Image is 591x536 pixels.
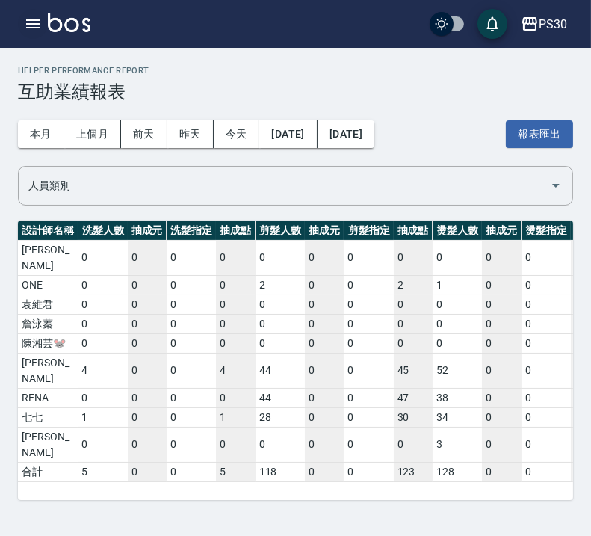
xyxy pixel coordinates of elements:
td: 44 [256,353,305,388]
td: 0 [305,388,344,407]
td: 詹泳蓁 [18,314,78,333]
td: 0 [482,333,521,353]
td: 0 [394,427,433,462]
button: Open [544,173,568,197]
th: 抽成元 [305,221,344,241]
td: 0 [482,388,521,407]
th: 抽成元 [128,221,167,241]
td: 0 [433,314,482,333]
td: 0 [128,275,167,295]
h2: Helper Performance Report [18,66,573,76]
td: 0 [344,295,393,314]
td: 0 [344,275,393,295]
td: 0 [78,388,127,407]
td: [PERSON_NAME] [18,427,78,462]
td: 52 [433,353,482,388]
th: 抽成元 [482,221,521,241]
td: 0 [128,295,167,314]
button: [DATE] [259,120,317,148]
td: 4 [78,353,127,388]
td: 0 [128,462,167,481]
td: 128 [433,462,482,481]
td: 0 [216,388,255,407]
td: 0 [305,407,344,427]
td: 0 [433,295,482,314]
td: [PERSON_NAME] [18,353,78,388]
td: ONE [18,275,78,295]
td: 合計 [18,462,78,481]
td: 0 [167,275,216,295]
td: 44 [256,388,305,407]
td: 0 [128,388,167,407]
td: 0 [522,353,571,388]
div: PS30 [539,15,567,34]
td: 28 [256,407,305,427]
td: 0 [522,314,571,333]
td: 0 [482,427,521,462]
td: 4 [216,353,255,388]
td: 0 [167,407,216,427]
td: 0 [305,275,344,295]
td: 袁維君 [18,295,78,314]
td: [PERSON_NAME] [18,240,78,275]
td: 0 [394,314,433,333]
td: 0 [78,314,127,333]
td: 0 [305,295,344,314]
th: 燙髮指定 [522,221,571,241]
td: 0 [305,462,344,481]
button: 報表匯出 [506,120,573,148]
td: 2 [256,275,305,295]
h3: 互助業績報表 [18,81,573,102]
td: 0 [167,240,216,275]
th: 抽成點 [394,221,433,241]
td: 七七 [18,407,78,427]
td: 0 [216,275,255,295]
td: 0 [128,240,167,275]
td: 0 [522,407,571,427]
td: RENA [18,388,78,407]
td: 0 [256,314,305,333]
td: 0 [128,353,167,388]
td: 0 [344,333,393,353]
button: save [477,9,507,39]
button: 本月 [18,120,64,148]
td: 2 [394,275,433,295]
th: 剪髮人數 [256,221,305,241]
td: 0 [344,388,393,407]
td: 0 [78,240,127,275]
td: 0 [344,427,393,462]
td: 0 [256,240,305,275]
td: 0 [167,333,216,353]
td: 0 [344,240,393,275]
td: 0 [216,295,255,314]
td: 0 [522,275,571,295]
td: 0 [482,462,521,481]
td: 0 [167,427,216,462]
td: 0 [394,295,433,314]
td: 0 [394,240,433,275]
td: 0 [522,295,571,314]
td: 0 [522,388,571,407]
td: 0 [216,240,255,275]
td: 0 [305,427,344,462]
td: 0 [522,240,571,275]
th: 燙髮人數 [433,221,482,241]
td: 0 [344,462,393,481]
td: 0 [216,314,255,333]
td: 0 [344,314,393,333]
td: 0 [305,333,344,353]
td: 0 [482,314,521,333]
td: 1 [216,407,255,427]
td: 0 [78,427,127,462]
td: 0 [216,427,255,462]
td: 5 [216,462,255,481]
td: 1 [433,275,482,295]
img: Logo [48,13,90,32]
td: 0 [482,407,521,427]
th: 抽成點 [216,221,255,241]
button: 前天 [121,120,167,148]
td: 0 [167,388,216,407]
td: 0 [167,314,216,333]
td: 0 [522,427,571,462]
th: 洗髮人數 [78,221,127,241]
